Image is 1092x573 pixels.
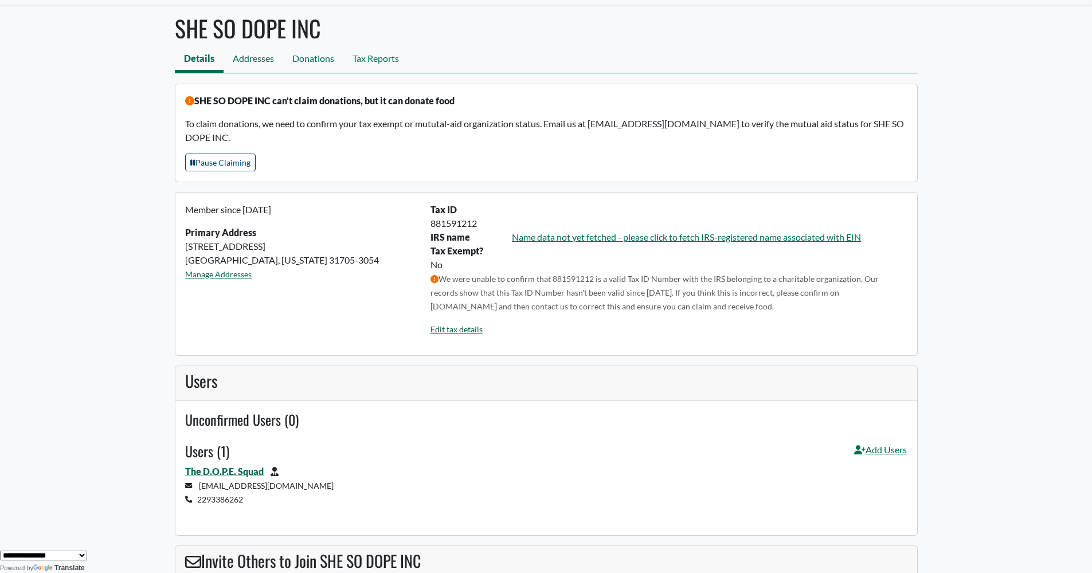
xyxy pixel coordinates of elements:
[178,203,424,345] div: [STREET_ADDRESS] [GEOGRAPHIC_DATA], [US_STATE] 31705-3054
[343,47,408,73] a: Tax Reports
[185,227,256,238] strong: Primary Address
[424,217,914,230] div: 881591212
[854,443,907,465] a: Add Users
[224,47,283,73] a: Addresses
[430,274,879,311] small: We were unable to confirm that 881591212 is a valid Tax ID Number with the IRS belonging to a cha...
[185,154,256,171] button: Pause Claiming
[185,371,907,391] h3: Users
[185,481,334,504] small: [EMAIL_ADDRESS][DOMAIN_NAME] 2293386262
[33,564,54,572] img: Google Translate
[33,564,85,572] a: Translate
[185,466,264,477] a: The D.O.P.E. Squad
[185,443,229,460] h4: Users (1)
[430,231,470,242] strong: IRS name
[185,411,907,428] h4: Unconfirmed Users (0)
[175,47,224,73] a: Details
[512,231,861,242] a: Name data not yet fetched - please click to fetch IRS-registered name associated with EIN
[185,117,907,144] p: To claim donations, we need to confirm your tax exempt or mututal-aid organization status. Email ...
[175,14,918,42] h1: SHE SO DOPE INC
[430,324,483,334] a: Edit tax details
[185,203,417,217] p: Member since [DATE]
[424,258,914,322] div: No
[185,269,252,279] a: Manage Addresses
[185,94,907,108] p: SHE SO DOPE INC can't claim donations, but it can donate food
[283,47,343,73] a: Donations
[430,204,457,215] b: Tax ID
[430,245,483,256] b: Tax Exempt?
